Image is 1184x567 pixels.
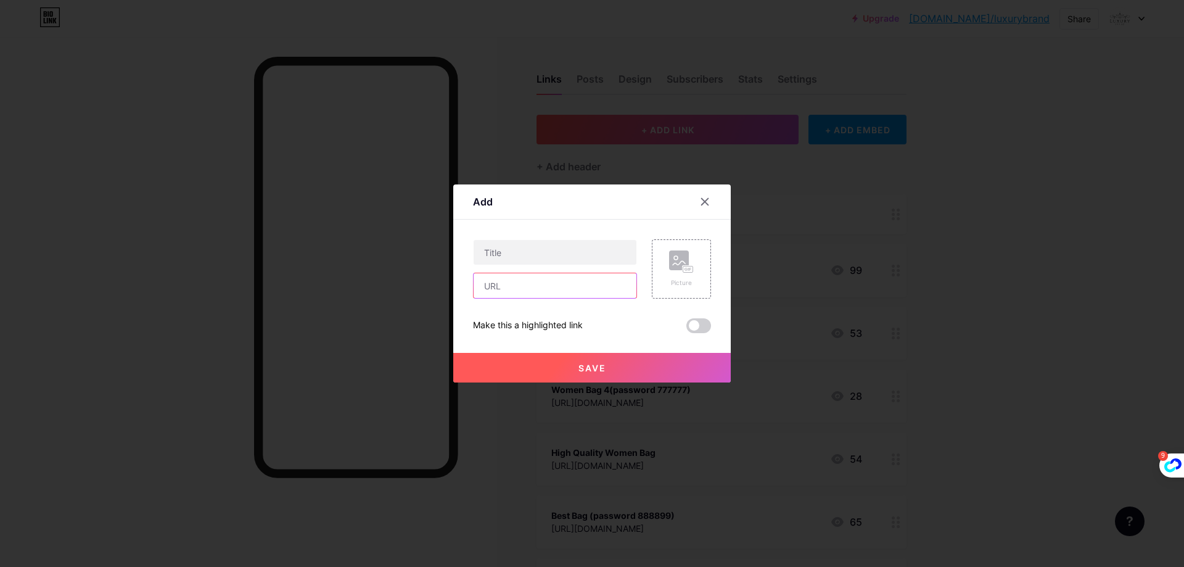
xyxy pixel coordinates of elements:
[578,363,606,373] span: Save
[473,194,493,209] div: Add
[473,318,583,333] div: Make this a highlighted link
[453,353,731,383] button: Save
[474,240,636,265] input: Title
[474,273,636,298] input: URL
[669,278,694,288] div: Picture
